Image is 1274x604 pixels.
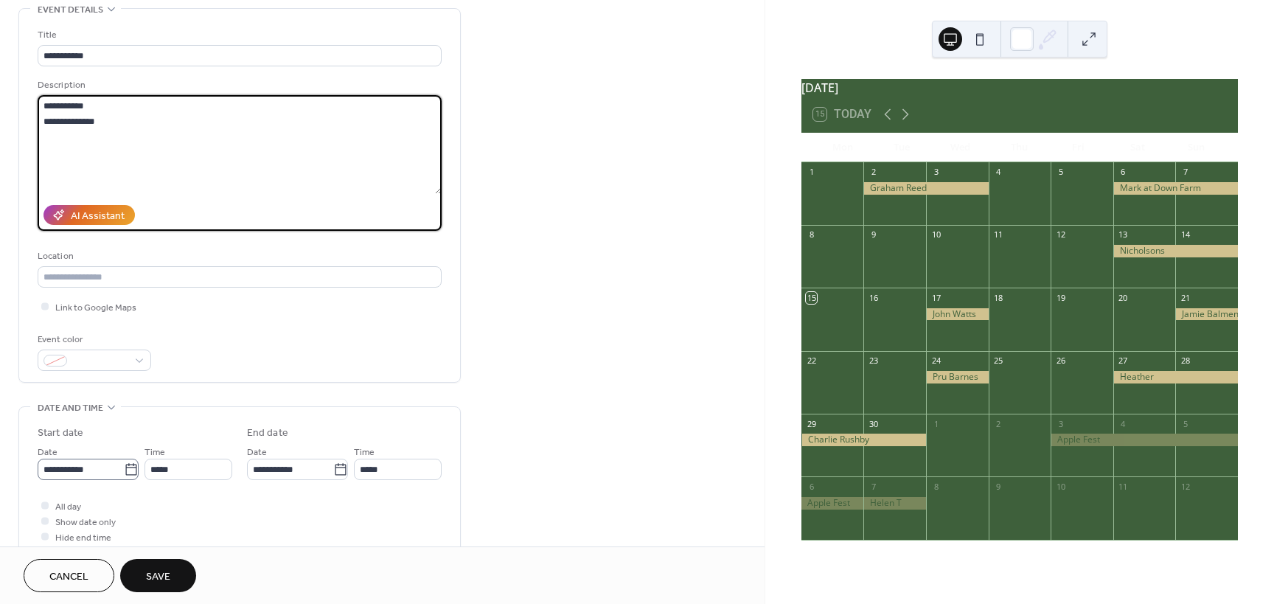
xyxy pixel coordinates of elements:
[38,445,58,460] span: Date
[146,569,170,585] span: Save
[1055,229,1066,240] div: 12
[930,292,941,303] div: 17
[38,426,83,441] div: Start date
[1180,229,1191,240] div: 14
[38,332,148,347] div: Event color
[930,418,941,429] div: 1
[993,418,1004,429] div: 2
[247,445,267,460] span: Date
[806,292,817,303] div: 15
[1180,167,1191,178] div: 7
[1180,292,1191,303] div: 21
[354,445,375,460] span: Time
[43,205,135,225] button: AI Assistant
[930,355,941,367] div: 24
[868,229,879,240] div: 9
[1180,481,1191,492] div: 12
[993,292,1004,303] div: 18
[930,229,941,240] div: 10
[1055,292,1066,303] div: 19
[990,133,1049,162] div: Thu
[868,481,879,492] div: 7
[71,209,125,224] div: AI Assistant
[806,229,817,240] div: 8
[1113,182,1238,195] div: Mark at Down Farm
[868,418,879,429] div: 30
[1051,434,1238,446] div: Apple Fest
[49,569,88,585] span: Cancel
[145,445,165,460] span: Time
[806,167,817,178] div: 1
[801,497,864,510] div: Apple Fest
[55,530,111,546] span: Hide end time
[1108,133,1167,162] div: Sat
[38,249,439,264] div: Location
[1118,481,1129,492] div: 11
[1055,418,1066,429] div: 3
[1118,292,1129,303] div: 20
[806,418,817,429] div: 29
[38,2,103,18] span: Event details
[931,133,990,162] div: Wed
[801,434,926,446] div: Charlie Rushby
[926,371,989,383] div: Pru Barnes
[38,400,103,416] span: Date and time
[1055,167,1066,178] div: 5
[993,355,1004,367] div: 25
[863,497,926,510] div: Helen T
[1055,481,1066,492] div: 10
[868,167,879,178] div: 2
[813,133,872,162] div: Mon
[1118,355,1129,367] div: 27
[1180,355,1191,367] div: 28
[872,133,931,162] div: Tue
[120,559,196,592] button: Save
[993,481,1004,492] div: 9
[930,167,941,178] div: 3
[38,77,439,93] div: Description
[55,300,136,316] span: Link to Google Maps
[1113,371,1238,383] div: Heather
[38,27,439,43] div: Title
[55,499,81,515] span: All day
[868,355,879,367] div: 23
[806,355,817,367] div: 22
[993,229,1004,240] div: 11
[247,426,288,441] div: End date
[1118,229,1129,240] div: 13
[806,481,817,492] div: 6
[1167,133,1226,162] div: Sun
[1118,167,1129,178] div: 6
[55,515,116,530] span: Show date only
[1055,355,1066,367] div: 26
[993,167,1004,178] div: 4
[1118,418,1129,429] div: 4
[930,481,941,492] div: 8
[1049,133,1108,162] div: Fri
[868,292,879,303] div: 16
[863,182,988,195] div: Graham Reed
[24,559,114,592] button: Cancel
[1113,245,1238,257] div: Nicholsons
[801,79,1238,97] div: [DATE]
[926,308,989,321] div: John Watts
[1175,308,1238,321] div: Jamie Balment
[1180,418,1191,429] div: 5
